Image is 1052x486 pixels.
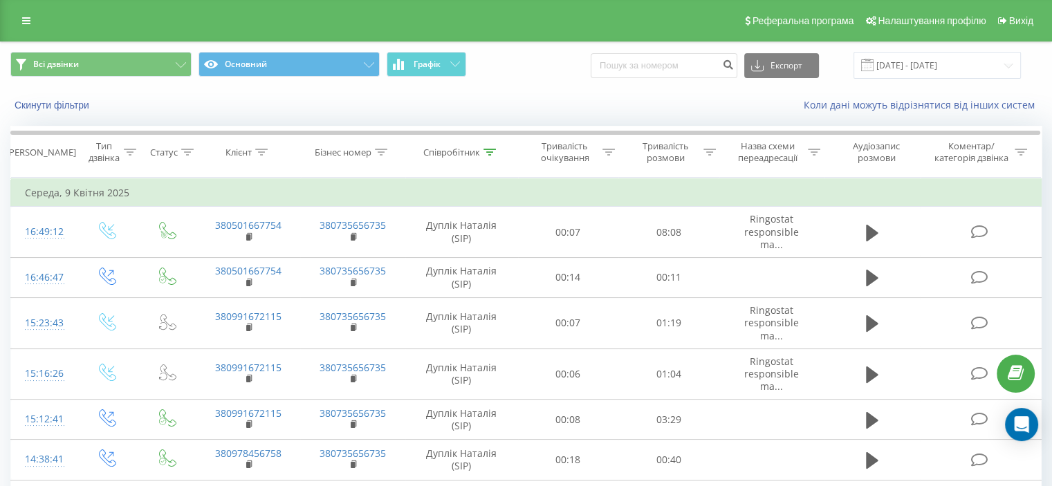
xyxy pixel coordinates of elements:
[315,147,371,158] div: Бізнес номер
[1005,408,1038,441] div: Open Intercom Messenger
[10,99,96,111] button: Скинути фільтри
[320,310,386,323] a: 380735656735
[215,406,282,420] a: 380991672115
[753,15,854,26] span: Реферальна програма
[618,257,719,297] td: 00:11
[518,257,618,297] td: 00:14
[1009,15,1033,26] span: Вихід
[744,53,819,78] button: Експорт
[518,400,618,440] td: 00:08
[744,212,799,250] span: Ringostat responsible ma...
[320,218,386,232] a: 380735656735
[215,310,282,323] a: 380991672115
[87,140,120,164] div: Тип дзвінка
[631,140,700,164] div: Тривалість розмови
[6,147,76,158] div: [PERSON_NAME]
[215,264,282,277] a: 380501667754
[10,52,192,77] button: Всі дзвінки
[25,446,62,473] div: 14:38:41
[405,257,518,297] td: Дуплік Наталія (SIP)
[405,207,518,258] td: Дуплік Наталія (SIP)
[11,179,1042,207] td: Середа, 9 Квітня 2025
[836,140,917,164] div: Аудіозапис розмови
[225,147,252,158] div: Клієнт
[215,447,282,460] a: 380978456758
[518,348,618,400] td: 00:06
[530,140,600,164] div: Тривалість очікування
[215,218,282,232] a: 380501667754
[150,147,178,158] div: Статус
[33,59,79,70] span: Всі дзвінки
[618,207,719,258] td: 08:08
[618,348,719,400] td: 01:04
[618,298,719,349] td: 01:19
[25,218,62,245] div: 16:49:12
[930,140,1011,164] div: Коментар/категорія дзвінка
[591,53,737,78] input: Пошук за номером
[405,348,518,400] td: Дуплік Наталія (SIP)
[618,400,719,440] td: 03:29
[215,361,282,374] a: 380991672115
[25,264,62,291] div: 16:46:47
[618,440,719,480] td: 00:40
[518,440,618,480] td: 00:18
[25,360,62,387] div: 15:16:26
[744,303,799,342] span: Ringostat responsible ma...
[405,440,518,480] td: Дуплік Наталія (SIP)
[732,140,804,164] div: Назва схеми переадресації
[320,264,386,277] a: 380735656735
[518,298,618,349] td: 00:07
[320,361,386,374] a: 380735656735
[518,207,618,258] td: 00:07
[414,59,441,69] span: Графік
[405,400,518,440] td: Дуплік Наталія (SIP)
[878,15,986,26] span: Налаштування профілю
[25,406,62,433] div: 15:12:41
[387,52,466,77] button: Графік
[804,98,1042,111] a: Коли дані можуть відрізнятися вiд інших систем
[744,355,799,393] span: Ringostat responsible ma...
[199,52,380,77] button: Основний
[423,147,480,158] div: Співробітник
[405,298,518,349] td: Дуплік Наталія (SIP)
[320,406,386,420] a: 380735656735
[25,310,62,337] div: 15:23:43
[320,447,386,460] a: 380735656735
